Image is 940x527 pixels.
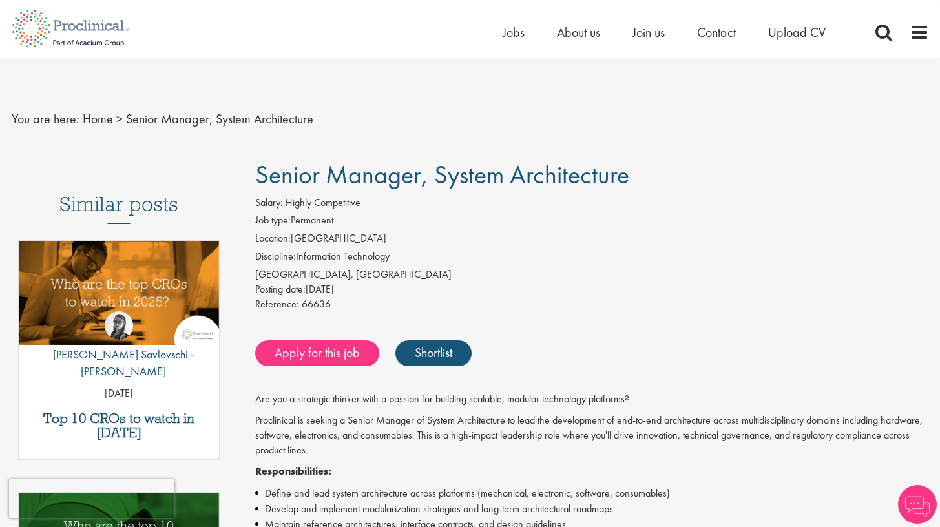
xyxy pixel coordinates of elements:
a: Upload CV [768,24,826,41]
a: Join us [632,24,665,41]
p: [DATE] [19,386,220,401]
iframe: reCAPTCHA [9,479,174,518]
strong: Responsibilities: [255,464,331,478]
span: 66636 [302,297,331,311]
li: Information Technology [255,249,929,267]
span: Senior Manager, System Architecture [255,158,629,191]
a: Jobs [503,24,525,41]
a: Shortlist [395,340,472,366]
a: Contact [697,24,736,41]
label: Job type: [255,213,291,228]
li: Permanent [255,213,929,231]
img: Top 10 CROs 2025 | Proclinical [19,241,220,345]
div: [GEOGRAPHIC_DATA], [GEOGRAPHIC_DATA] [255,267,929,282]
img: Theodora Savlovschi - Wicks [105,311,133,340]
a: Top 10 CROs to watch in [DATE] [25,411,213,440]
label: Salary: [255,196,283,211]
li: Define and lead system architecture across platforms (mechanical, electronic, software, consumables) [255,486,929,501]
span: Senior Manager, System Architecture [126,110,313,127]
p: [PERSON_NAME] Savlovschi - [PERSON_NAME] [19,346,220,379]
p: Proclinical is seeking a Senior Manager of System Architecture to lead the development of end-to-... [255,413,929,458]
label: Reference: [255,297,299,312]
span: You are here: [12,110,79,127]
a: breadcrumb link [83,110,113,127]
li: Develop and implement modularization strategies and long-term architectural roadmaps [255,501,929,517]
a: Theodora Savlovschi - Wicks [PERSON_NAME] Savlovschi - [PERSON_NAME] [19,311,220,386]
span: > [116,110,123,127]
li: [GEOGRAPHIC_DATA] [255,231,929,249]
label: Location: [255,231,291,246]
a: Apply for this job [255,340,379,366]
img: Chatbot [898,485,937,524]
p: Are you a strategic thinker with a passion for building scalable, modular technology platforms? [255,392,929,407]
a: Link to a post [19,241,220,355]
span: Posting date: [255,282,306,296]
label: Discipline: [255,249,296,264]
span: Highly Competitive [286,196,360,209]
h3: Similar posts [59,193,178,224]
div: [DATE] [255,282,929,297]
a: About us [557,24,600,41]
